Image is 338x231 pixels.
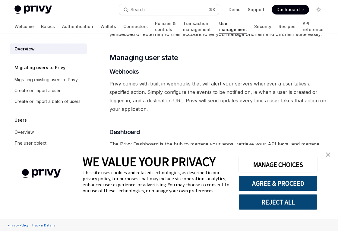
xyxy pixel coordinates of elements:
[14,98,81,105] div: Create or import a batch of users
[14,5,52,14] img: light logo
[155,19,176,34] a: Policies & controls
[119,4,219,15] button: Search...⌘K
[41,19,55,34] a: Basics
[254,19,271,34] a: Security
[9,160,74,187] img: company logo
[248,7,264,13] a: Support
[10,74,87,85] a: Migrating existing users to Privy
[10,96,87,107] a: Create or import a batch of users
[123,19,148,34] a: Connectors
[10,127,87,138] a: Overview
[109,140,327,165] span: The Privy Dashboard is the hub to manage your apps, retrieve your API keys, and manage the admini...
[109,67,139,76] span: Webhooks
[14,87,61,94] div: Create or import a user
[303,19,324,34] a: API reference
[109,53,178,63] span: Managing user state
[238,175,317,191] button: AGREE & PROCEED
[83,154,216,169] span: WE VALUE YOUR PRIVACY
[10,138,87,149] a: The user object
[219,19,247,34] a: User management
[209,7,215,12] span: ⌘ K
[10,43,87,54] a: Overview
[6,220,30,230] a: Privacy Policy
[14,76,78,83] div: Migrating existing users to Privy
[326,152,330,157] img: close banner
[100,19,116,34] a: Wallets
[238,157,317,172] button: MANAGE CHOICES
[238,194,317,210] button: REJECT ALL
[183,19,212,34] a: Transaction management
[131,6,147,13] div: Search...
[229,7,241,13] a: Demo
[83,169,229,194] div: This site uses cookies and related technologies, as described in our privacy policy, for purposes...
[14,140,46,147] div: The user object
[279,19,295,34] a: Recipes
[322,149,334,161] a: close banner
[14,19,34,34] a: Welcome
[14,117,27,124] h5: Users
[30,220,56,230] a: Tracker Details
[14,45,35,53] div: Overview
[109,128,140,136] span: Dashboard
[276,7,300,13] span: Dashboard
[62,19,93,34] a: Authentication
[314,5,324,14] button: Toggle dark mode
[14,64,65,71] h5: Migrating users to Privy
[272,5,309,14] a: Dashboard
[109,79,327,113] span: Privy comes with built in webhooks that will alert your servers whenever a user takes a specified...
[10,85,87,96] a: Create or import a user
[14,129,34,136] div: Overview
